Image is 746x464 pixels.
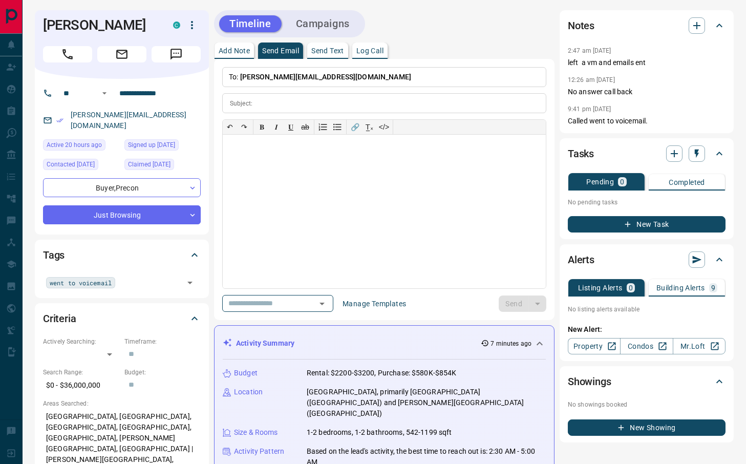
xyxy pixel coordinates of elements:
button: New Task [568,216,726,233]
p: Activity Pattern [234,446,284,457]
p: 0 [629,284,633,291]
p: Timeframe: [124,337,201,346]
button: ↶ [223,120,237,134]
p: New Alert: [568,324,726,335]
span: went to voicemail [50,278,112,288]
p: Rental: $2200-$3200, Purchase: $580K-$854K [307,368,457,378]
button: 𝑰 [269,120,284,134]
p: Activity Summary [236,338,294,349]
button: ↷ [237,120,251,134]
h2: Showings [568,373,611,390]
h1: [PERSON_NAME] [43,17,158,33]
p: Called went to voicemail. [568,116,726,126]
button: Timeline [219,15,282,32]
p: 0 [620,178,624,185]
p: 7 minutes ago [491,339,531,348]
p: Search Range: [43,368,119,377]
button: ab [298,120,312,134]
div: Notes [568,13,726,38]
p: Send Text [311,47,344,54]
div: split button [499,296,546,312]
button: Bullet list [330,120,345,134]
p: Subject: [230,99,252,108]
h2: Notes [568,17,594,34]
button: 🔗 [348,120,363,134]
button: Open [315,297,329,311]
div: Thu Sep 09 2021 [124,139,201,154]
p: Areas Searched: [43,399,201,408]
p: 9:41 pm [DATE] [568,106,611,113]
p: Actively Searching: [43,337,119,346]
span: Message [152,46,201,62]
span: Claimed [DATE] [128,159,170,170]
div: Tasks [568,141,726,166]
button: Numbered list [316,120,330,134]
p: 2:47 am [DATE] [568,47,611,54]
button: New Showing [568,419,726,436]
div: Just Browsing [43,205,201,224]
button: T̲ₓ [363,120,377,134]
button: Campaigns [286,15,360,32]
p: Size & Rooms [234,427,278,438]
div: Thu Sep 09 2021 [124,159,201,173]
p: Listing Alerts [578,284,623,291]
span: [PERSON_NAME][EMAIL_ADDRESS][DOMAIN_NAME] [240,73,411,81]
div: Showings [568,369,726,394]
p: No pending tasks [568,195,726,210]
p: Budget [234,368,258,378]
h2: Tasks [568,145,594,162]
p: Add Note [219,47,250,54]
div: Activity Summary7 minutes ago [223,334,546,353]
button: 𝐁 [255,120,269,134]
button: Manage Templates [336,296,412,312]
button: </> [377,120,391,134]
div: Wed Oct 15 2025 [43,139,119,154]
p: 12:26 am [DATE] [568,76,615,83]
p: [GEOGRAPHIC_DATA], primarily [GEOGRAPHIC_DATA] ([GEOGRAPHIC_DATA]) and [PERSON_NAME][GEOGRAPHIC_D... [307,387,546,419]
div: Alerts [568,247,726,272]
p: Location [234,387,263,397]
p: To: [222,67,546,87]
p: Send Email [262,47,299,54]
p: 1-2 bedrooms, 1-2 bathrooms, 542-1199 sqft [307,427,452,438]
svg: Email Verified [56,117,63,124]
a: Mr.Loft [673,338,726,354]
p: Log Call [356,47,383,54]
div: Tags [43,243,201,267]
span: Active 20 hours ago [47,140,102,150]
h2: Alerts [568,251,594,268]
p: No showings booked [568,400,726,409]
p: Budget: [124,368,201,377]
div: Criteria [43,306,201,331]
h2: Tags [43,247,65,263]
span: Contacted [DATE] [47,159,95,170]
p: Completed [669,179,705,186]
p: Pending [586,178,614,185]
span: 𝐔 [288,123,293,131]
div: Buyer , Precon [43,178,201,197]
p: left a vm and emails ent [568,57,726,68]
button: 𝐔 [284,120,298,134]
button: Open [183,276,197,290]
p: $0 - $36,000,000 [43,377,119,394]
p: No answer call back [568,87,726,97]
a: Property [568,338,621,354]
a: Condos [620,338,673,354]
span: Email [97,46,146,62]
p: 9 [711,284,715,291]
p: No listing alerts available [568,305,726,314]
p: Building Alerts [656,284,705,291]
a: [PERSON_NAME][EMAIL_ADDRESS][DOMAIN_NAME] [71,111,186,130]
h2: Criteria [43,310,76,327]
s: ab [301,123,309,131]
span: Call [43,46,92,62]
div: condos.ca [173,22,180,29]
button: Open [98,87,111,99]
div: Wed Sep 10 2025 [43,159,119,173]
span: Signed up [DATE] [128,140,175,150]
